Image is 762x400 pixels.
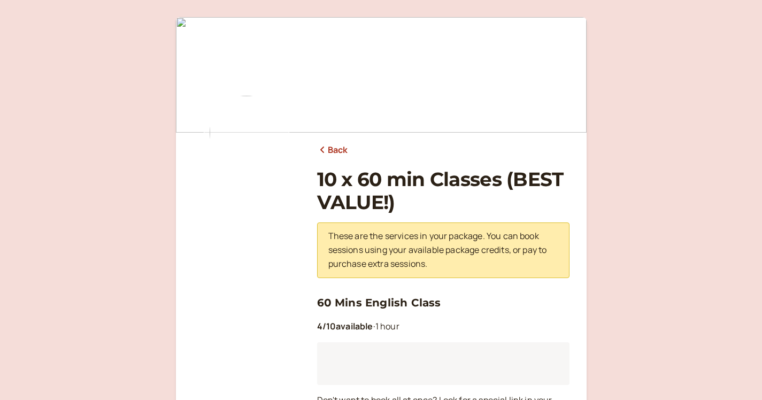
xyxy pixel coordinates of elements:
b: 4 / 10 available [317,320,373,332]
a: Back [317,143,348,157]
span: · [373,320,375,332]
p: 1 hour [317,320,569,334]
h1: 10 x 60 min Classes (BEST VALUE!) [317,168,569,214]
h3: 60 Mins English Class [317,294,569,311]
p: These are the services in your package. You can book sessions using your available package credit... [328,229,558,271]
